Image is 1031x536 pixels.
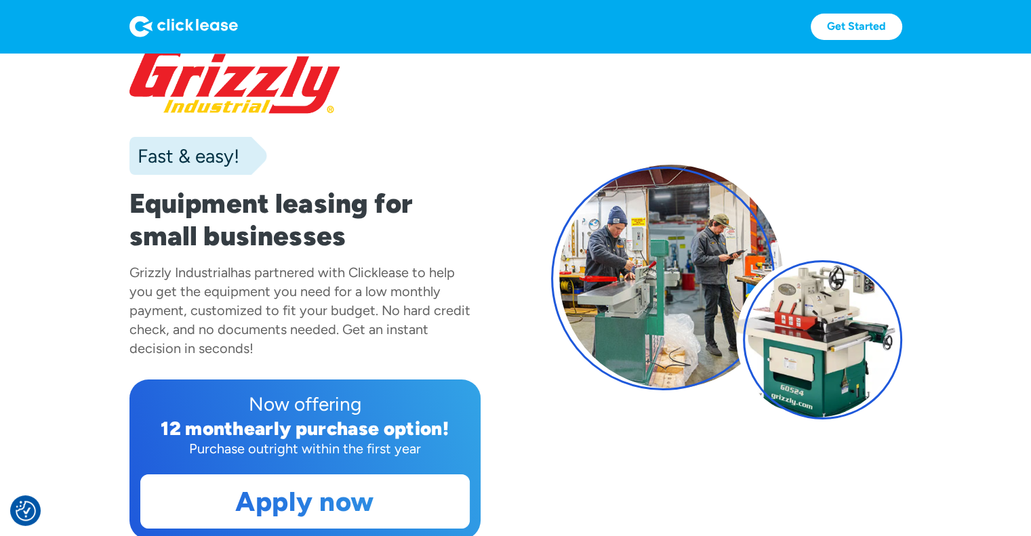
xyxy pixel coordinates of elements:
[161,417,244,440] div: 12 month
[129,264,470,356] div: has partnered with Clicklease to help you get the equipment you need for a low monthly payment, c...
[811,14,902,40] a: Get Started
[244,417,449,440] div: early purchase option!
[16,501,36,521] button: Consent Preferences
[141,475,469,528] a: Apply now
[140,390,470,417] div: Now offering
[129,16,238,37] img: Logo
[16,501,36,521] img: Revisit consent button
[129,187,481,252] h1: Equipment leasing for small businesses
[129,264,230,281] div: Grizzly Industrial
[129,142,239,169] div: Fast & easy!
[140,439,470,458] div: Purchase outright within the first year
